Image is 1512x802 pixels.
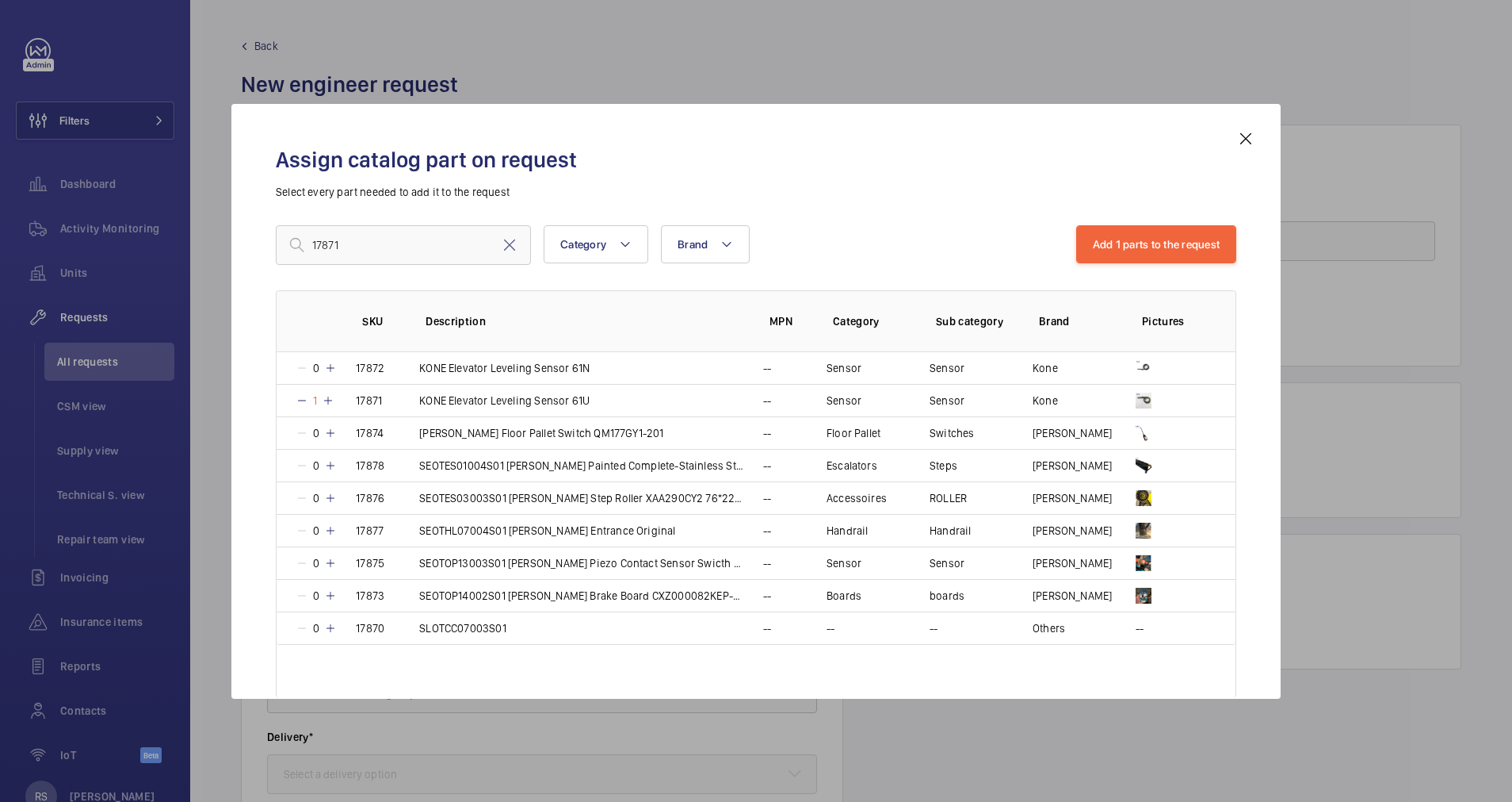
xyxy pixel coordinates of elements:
[827,458,877,474] p: Escalators
[763,393,771,409] p: --
[930,458,957,474] p: Steps
[308,555,324,571] p: 0
[769,313,808,329] p: MPN
[827,360,861,376] p: Sensor
[930,425,974,441] p: Switches
[308,458,324,474] p: 0
[308,588,324,604] p: 0
[936,313,1014,329] p: Sub category
[308,425,324,441] p: 0
[1076,225,1237,263] button: Add 1 parts to the request
[356,523,384,539] p: 17877
[1136,425,1151,441] img: Taz7GJrY9x0aPB2XOJeCh6PyViGoCtHPhyve4jr9VwzcozHm.png
[1033,393,1058,409] p: Kone
[356,360,384,376] p: 17872
[362,313,400,329] p: SKU
[419,588,744,604] p: SEOTOP14002S01 [PERSON_NAME] Brake Board CXZ000082KEP-BZ
[763,620,771,636] p: --
[1136,588,1151,604] img: VnN1RY6oaYKvNHmh_v88t14bZ3yPNHdRVrIJgrYn8kXcVlvt.png
[356,458,384,474] p: 17878
[763,523,771,539] p: --
[1033,458,1112,474] p: [PERSON_NAME]
[308,490,324,506] p: 0
[419,458,744,474] p: SEOTES01004S01 [PERSON_NAME] Painted Complete-Stainless Steel Step 1000mm XAA26145M13 With Yellow...
[827,523,868,539] p: Handrail
[308,393,322,409] p: 1
[1033,523,1112,539] p: [PERSON_NAME]
[827,620,834,636] p: --
[930,555,964,571] p: Sensor
[308,620,324,636] p: 0
[930,490,967,506] p: ROLLER
[419,555,744,571] p: SEOTOP13003S01 [PERSON_NAME] Piezo Contact Sensor Swicth GAA177GZ1 FP-A1 PNP 5M
[308,523,324,539] p: 0
[827,588,861,604] p: Boards
[763,425,771,441] p: --
[1142,313,1204,329] p: Pictures
[827,490,887,506] p: Accessoires
[1136,360,1151,376] img: YkBaW1VxTf0zaHJcVJhPFHE76T1y1ebGjybOGqkqxNd5x9o7.jpeg
[930,588,964,604] p: boards
[419,360,590,376] p: KONE Elevator Leveling Sensor 61N
[827,393,861,409] p: Sensor
[356,490,384,506] p: 17876
[308,360,324,376] p: 0
[1033,490,1112,506] p: [PERSON_NAME]
[827,555,861,571] p: Sensor
[419,620,506,636] p: SLOTCC07003S01
[661,225,750,263] button: Brand
[356,425,384,441] p: 17874
[930,360,964,376] p: Sensor
[419,523,675,539] p: SEOTHL07004S01 [PERSON_NAME] Entrance Original
[419,425,663,441] p: [PERSON_NAME] Floor Pallet Switch QM177GY1-201
[1136,523,1151,539] img: C7hMcGNVIyE_xPiZ6jc_yk1kaJFT3vmXJfOPWCC1Fc1h_FEt.png
[356,555,384,571] p: 17875
[930,393,964,409] p: Sensor
[1033,588,1112,604] p: [PERSON_NAME]
[827,425,880,441] p: Floor Pallet
[276,184,1236,200] p: Select every part needed to add it to the request
[419,490,744,506] p: SEOTES03003S01 [PERSON_NAME] Step Roller XAA290CY2 76*22*6204RS
[1136,490,1151,506] img: 3xBB2dy3wyAjnOyuFxcOpNf6HVP6hrLBVoiVrodLOcjWOKUM.png
[678,238,708,251] span: Brand
[544,225,648,263] button: Category
[560,238,606,251] span: Category
[1136,393,1151,409] img: H_hGnVt_Y-v3sw2f0J5_23VHk8r1YTyjluJmRHJSIhen9dIw.jpeg
[276,145,1236,175] h2: Assign catalog part on request
[1136,458,1151,474] img: FVh9dIiU2UtG0jQxNfICPQbc5rAyD2K-twLwvfKyBf5uvvPx.png
[763,360,771,376] p: --
[1033,555,1112,571] p: [PERSON_NAME]
[763,555,771,571] p: --
[1033,425,1112,441] p: [PERSON_NAME]
[1136,555,1151,571] img: BcYmfOfPdk0Ynx9Uu6NEXUuULnzsrhW5kcFkbMaYZWMwapAt.png
[426,313,744,329] p: Description
[763,458,771,474] p: --
[833,313,911,329] p: Category
[276,225,531,265] input: Find a part
[419,393,590,409] p: KONE Elevator Leveling Sensor 61U
[763,588,771,604] p: --
[356,588,384,604] p: 17873
[356,393,382,409] p: 17871
[356,620,384,636] p: 17870
[1136,620,1144,636] p: --
[930,523,971,539] p: Handrail
[930,620,937,636] p: --
[1033,620,1065,636] p: Others
[1033,360,1058,376] p: Kone
[763,490,771,506] p: --
[1039,313,1117,329] p: Brand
